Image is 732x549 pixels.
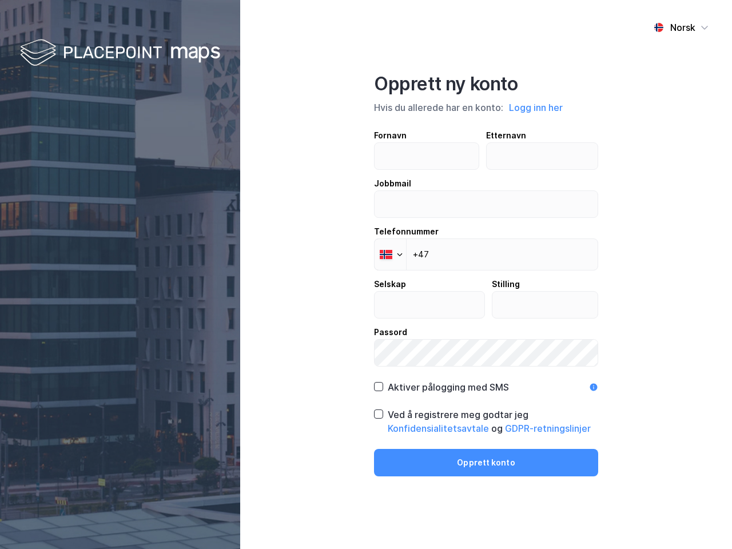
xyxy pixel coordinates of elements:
[374,225,598,238] div: Telefonnummer
[374,325,598,339] div: Passord
[20,37,220,70] img: logo-white.f07954bde2210d2a523dddb988cd2aa7.svg
[374,277,485,291] div: Selskap
[486,129,599,142] div: Etternavn
[375,239,406,270] div: Norway: + 47
[492,277,599,291] div: Stilling
[388,380,509,394] div: Aktiver pålogging med SMS
[388,408,598,435] div: Ved å registrere meg godtar jeg og
[374,238,598,270] input: Telefonnummer
[374,100,598,115] div: Hvis du allerede har en konto:
[374,73,598,96] div: Opprett ny konto
[670,21,695,34] div: Norsk
[506,100,566,115] button: Logg inn her
[374,449,598,476] button: Opprett konto
[675,494,732,549] iframe: Chat Widget
[374,177,598,190] div: Jobbmail
[374,129,479,142] div: Fornavn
